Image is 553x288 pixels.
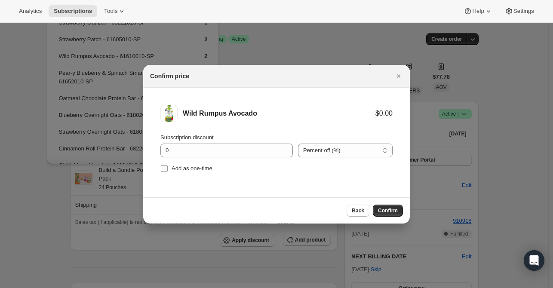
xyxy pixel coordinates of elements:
[160,105,178,122] img: Wild Rumpus Avocado
[183,109,375,118] div: Wild Rumpus Avocado
[524,250,544,271] div: Open Intercom Messenger
[14,5,47,17] button: Analytics
[172,165,212,172] span: Add as one-time
[375,109,393,118] div: $0.00
[378,207,398,214] span: Confirm
[347,205,369,217] button: Back
[99,5,131,17] button: Tools
[500,5,539,17] button: Settings
[472,8,484,15] span: Help
[513,8,534,15] span: Settings
[150,72,189,80] h2: Confirm price
[373,205,403,217] button: Confirm
[352,207,364,214] span: Back
[104,8,117,15] span: Tools
[160,134,214,141] span: Subscription discount
[49,5,97,17] button: Subscriptions
[19,8,42,15] span: Analytics
[393,70,405,82] button: Close
[54,8,92,15] span: Subscriptions
[458,5,498,17] button: Help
